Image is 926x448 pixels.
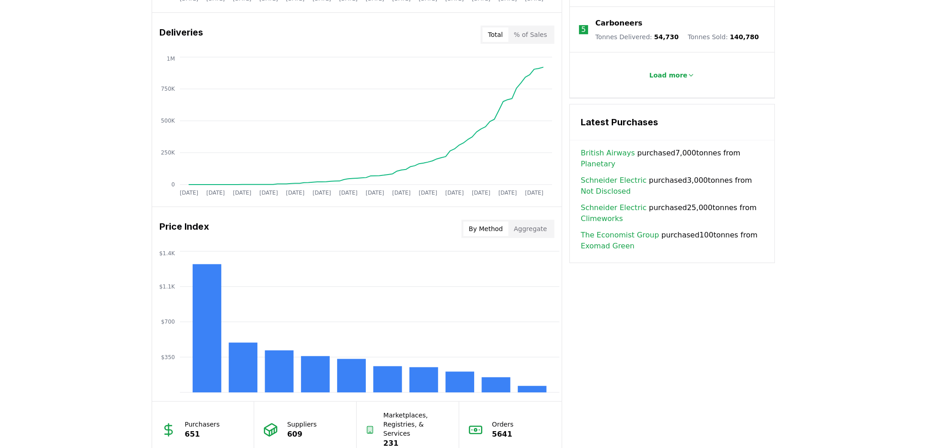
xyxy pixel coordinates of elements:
tspan: [DATE] [339,190,358,196]
p: Tonnes Sold : [688,32,759,41]
tspan: [DATE] [312,190,331,196]
p: Purchasers [185,420,220,429]
span: purchased 25,000 tonnes from [581,202,763,224]
p: Suppliers [287,420,317,429]
button: By Method [463,221,508,236]
a: Planetary [581,159,615,170]
a: Schneider Electric [581,202,646,213]
button: Total [482,27,508,42]
a: Climeworks [581,213,623,224]
button: % of Sales [508,27,553,42]
tspan: [DATE] [233,190,251,196]
p: 609 [287,429,317,440]
span: purchased 100 tonnes from [581,230,763,252]
tspan: [DATE] [286,190,304,196]
tspan: 750K [161,86,175,92]
tspan: $1.4K [159,250,175,256]
span: purchased 3,000 tonnes from [581,175,763,197]
p: Tonnes Delivered : [595,32,679,41]
p: Load more [649,71,687,80]
tspan: 0 [171,181,175,188]
p: 651 [185,429,220,440]
a: Carboneers [595,18,642,29]
tspan: [DATE] [259,190,278,196]
a: Exomad Green [581,241,634,252]
tspan: [DATE] [472,190,491,196]
p: 5641 [492,429,513,440]
tspan: 250K [161,149,175,156]
tspan: [DATE] [206,190,225,196]
h3: Deliveries [159,26,203,44]
tspan: $700 [161,319,175,325]
tspan: [DATE] [179,190,198,196]
tspan: [DATE] [392,190,411,196]
a: British Airways [581,148,635,159]
a: The Economist Group [581,230,659,241]
h3: Price Index [159,220,209,238]
tspan: [DATE] [419,190,437,196]
a: Schneider Electric [581,175,646,186]
p: Marketplaces, Registries, & Services [384,411,450,438]
tspan: 1M [166,56,174,62]
h3: Latest Purchases [581,115,763,129]
button: Load more [642,66,702,84]
p: Orders [492,420,513,429]
tspan: [DATE] [365,190,384,196]
tspan: $350 [161,354,175,360]
tspan: 500K [161,118,175,124]
a: Not Disclosed [581,186,631,197]
span: 54,730 [654,33,679,41]
tspan: [DATE] [525,190,543,196]
p: 5 [581,24,586,35]
tspan: $1.1K [159,283,175,290]
button: Aggregate [508,221,553,236]
span: 140,780 [730,33,759,41]
tspan: [DATE] [498,190,517,196]
span: purchased 7,000 tonnes from [581,148,763,170]
tspan: [DATE] [445,190,464,196]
